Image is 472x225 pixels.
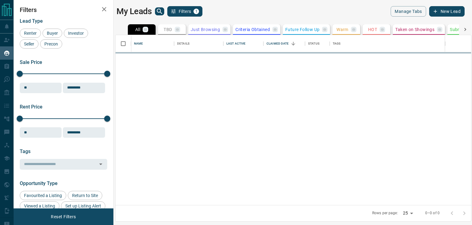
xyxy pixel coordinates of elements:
div: Set up Listing Alert [61,201,105,211]
p: 0–0 of 0 [425,211,440,216]
button: Reset Filters [47,211,80,222]
button: search button [155,7,164,15]
span: Lead Type [20,18,43,24]
h1: My Leads [116,6,152,16]
span: Favourited a Listing [22,193,64,198]
h2: Filters [20,6,107,14]
span: Buyer [45,31,60,36]
button: Open [96,160,105,168]
button: New Lead [429,6,465,17]
div: Tags [330,35,445,52]
span: Return to Site [70,193,100,198]
div: Last Active [226,35,246,52]
p: TBD [164,27,172,32]
div: Status [308,35,319,52]
span: Investor [66,31,86,36]
button: Filters1 [167,6,203,17]
div: Viewed a Listing [20,201,59,211]
div: Name [131,35,174,52]
div: 25 [401,209,415,218]
span: Sale Price [20,59,42,65]
span: 1 [194,9,198,14]
button: Manage Tabs [391,6,426,17]
p: Future Follow Up [285,27,319,32]
p: Criteria Obtained [235,27,270,32]
span: Rent Price [20,104,43,110]
p: Rows per page: [372,211,398,216]
span: Set up Listing Alert [63,203,103,208]
span: Renter [22,31,39,36]
span: Precon [42,41,60,46]
div: Renter [20,29,41,38]
span: Seller [22,41,36,46]
div: Return to Site [68,191,102,200]
div: Tags [333,35,341,52]
p: HOT [368,27,377,32]
p: Just Browsing [191,27,220,32]
div: Status [305,35,330,52]
div: Buyer [43,29,62,38]
p: All [135,27,140,32]
div: Claimed Date [263,35,305,52]
div: Investor [64,29,88,38]
p: Taken on Showings [395,27,434,32]
div: Seller [20,39,39,49]
div: Precon [40,39,62,49]
span: Tags [20,148,31,154]
span: Viewed a Listing [22,203,57,208]
div: Details [177,35,189,52]
span: Opportunity Type [20,180,58,186]
div: Favourited a Listing [20,191,66,200]
p: Warm [336,27,348,32]
div: Last Active [223,35,263,52]
div: Details [174,35,223,52]
div: Claimed Date [267,35,289,52]
button: Sort [289,39,298,48]
div: Name [134,35,143,52]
